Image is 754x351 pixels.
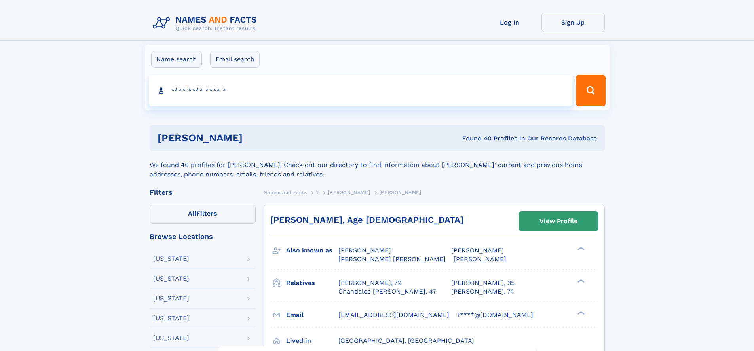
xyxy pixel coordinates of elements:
[153,315,189,321] div: [US_STATE]
[153,295,189,302] div: [US_STATE]
[451,279,515,287] a: [PERSON_NAME], 35
[286,276,338,290] h3: Relatives
[576,75,605,106] button: Search Button
[150,151,605,179] div: We found 40 profiles for [PERSON_NAME]. Check out our directory to find information about [PERSON...
[328,187,370,197] a: [PERSON_NAME]
[338,255,446,263] span: [PERSON_NAME] [PERSON_NAME]
[541,13,605,32] a: Sign Up
[338,279,401,287] a: [PERSON_NAME], 72
[454,255,506,263] span: [PERSON_NAME]
[150,205,256,224] label: Filters
[338,337,474,344] span: [GEOGRAPHIC_DATA], [GEOGRAPHIC_DATA]
[338,247,391,254] span: [PERSON_NAME]
[451,287,514,296] a: [PERSON_NAME], 74
[286,308,338,322] h3: Email
[151,51,202,68] label: Name search
[150,189,256,196] div: Filters
[286,334,338,347] h3: Lived in
[158,133,353,143] h1: [PERSON_NAME]
[210,51,260,68] label: Email search
[451,247,504,254] span: [PERSON_NAME]
[286,244,338,257] h3: Also known as
[270,215,463,225] a: [PERSON_NAME], Age [DEMOGRAPHIC_DATA]
[575,246,585,251] div: ❯
[153,275,189,282] div: [US_STATE]
[338,287,436,296] a: Chandalee [PERSON_NAME], 47
[316,187,319,197] a: T
[150,13,264,34] img: Logo Names and Facts
[316,190,319,195] span: T
[150,233,256,240] div: Browse Locations
[352,134,597,143] div: Found 40 Profiles In Our Records Database
[575,278,585,283] div: ❯
[379,190,422,195] span: [PERSON_NAME]
[539,212,577,230] div: View Profile
[264,187,307,197] a: Names and Facts
[519,212,598,231] a: View Profile
[149,75,573,106] input: search input
[153,335,189,341] div: [US_STATE]
[328,190,370,195] span: [PERSON_NAME]
[575,310,585,315] div: ❯
[188,210,196,217] span: All
[338,311,449,319] span: [EMAIL_ADDRESS][DOMAIN_NAME]
[478,13,541,32] a: Log In
[153,256,189,262] div: [US_STATE]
